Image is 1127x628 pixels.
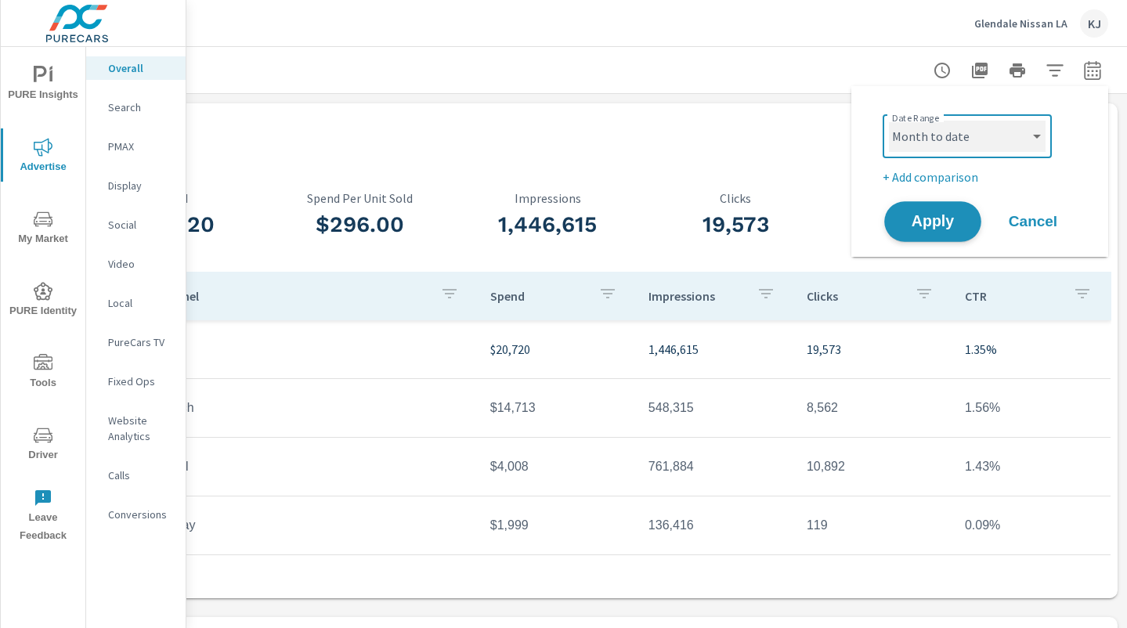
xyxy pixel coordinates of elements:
div: Display [86,174,186,197]
div: Video [86,252,186,276]
p: Search [108,99,173,115]
div: Conversions [86,503,186,526]
p: Conversions [108,507,173,522]
p: Impressions [648,288,744,304]
div: Social [86,213,186,236]
span: Tools [5,354,81,392]
h3: $296.00 [265,211,453,238]
span: Cancel [1002,215,1064,229]
button: "Export Report to PDF" [964,55,995,86]
p: PureCars TV [108,334,173,350]
span: Driver [5,426,81,464]
p: Calls [108,467,173,483]
h3: 1,446,615 [453,211,641,238]
span: PURE Insights [5,66,81,104]
p: Spend Per Unit Sold [265,191,453,205]
p: Website Analytics [108,413,173,444]
p: Social [108,217,173,233]
div: Calls [86,464,186,487]
p: 1,446,615 [648,340,782,359]
p: Glendale Nissan LA [974,16,1067,31]
h3: 19,573 [641,211,829,238]
p: 19,573 [807,340,940,359]
td: 761,884 [636,447,794,486]
div: nav menu [1,47,85,551]
p: Clicks [807,288,902,304]
td: 1.43% [952,447,1111,486]
div: Local [86,291,186,315]
span: Apply [901,215,965,229]
span: My Market [5,210,81,248]
span: Leave Feedback [5,489,81,545]
p: Overall [108,60,173,76]
td: 1.56% [952,388,1111,428]
p: PMAX [108,139,173,154]
td: 548,315 [636,388,794,428]
div: Website Analytics [86,409,186,448]
p: Video [108,256,173,272]
td: $14,713 [478,388,636,428]
button: Apply [884,201,981,242]
p: Spend [490,288,586,304]
p: Channel [154,288,428,304]
p: CTR [829,191,1017,205]
div: KJ [1080,9,1108,38]
td: $4,008 [478,447,636,486]
td: Display [142,506,478,545]
td: 119 [794,506,952,545]
p: $20,720 [490,340,623,359]
div: PMAX [86,135,186,158]
button: Cancel [986,202,1080,241]
td: 136,416 [636,506,794,545]
td: Social [142,447,478,486]
td: $1,999 [478,506,636,545]
td: 8,562 [794,388,952,428]
p: 1.35% [965,340,1098,359]
span: PURE Identity [5,282,81,320]
span: Advertise [5,138,81,176]
td: 0.09% [952,506,1111,545]
p: Impressions [453,191,641,205]
p: Clicks [641,191,829,205]
p: CTR [965,288,1060,304]
div: PureCars TV [86,330,186,354]
h3: 1.35% [829,211,1017,238]
div: Fixed Ops [86,370,186,393]
p: Local [108,295,173,311]
p: + Add comparison [883,168,1083,186]
div: Search [86,96,186,119]
div: Overall [86,56,186,80]
td: Search [142,388,478,428]
p: Display [108,178,173,193]
p: Fixed Ops [108,374,173,389]
td: 10,892 [794,447,952,486]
